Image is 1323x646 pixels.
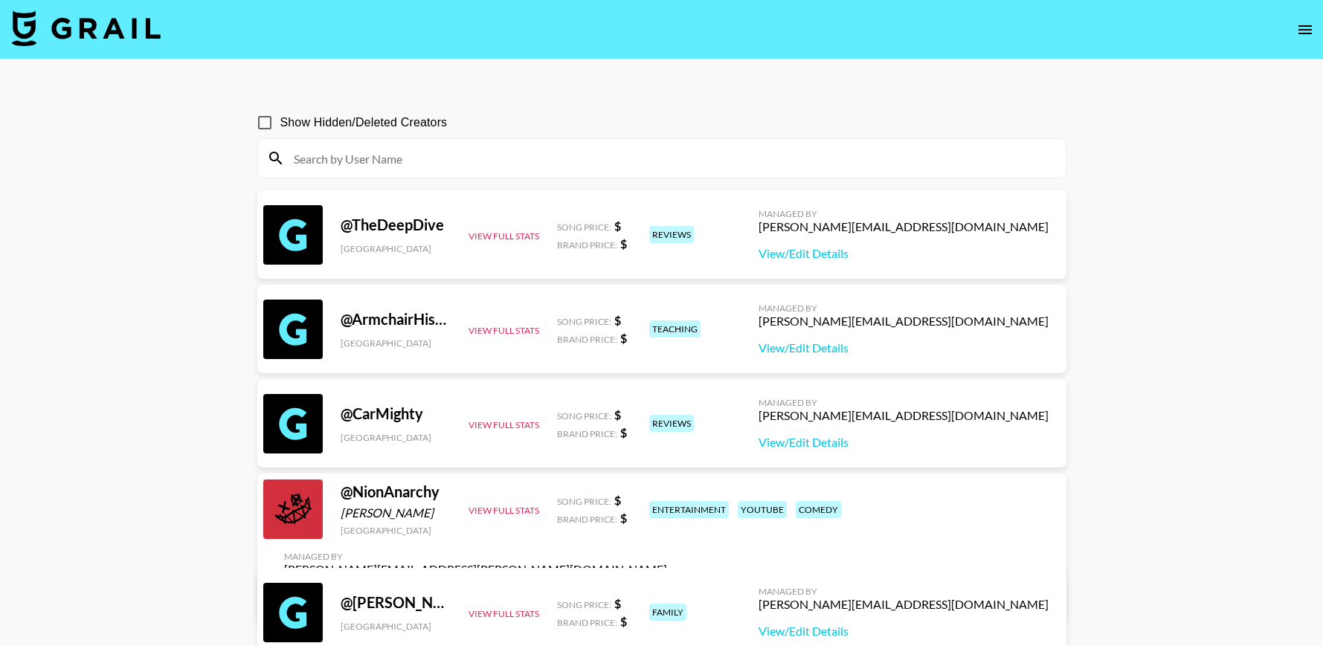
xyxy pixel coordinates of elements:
div: Managed By [284,551,667,562]
div: [PERSON_NAME][EMAIL_ADDRESS][DOMAIN_NAME] [759,219,1049,234]
button: View Full Stats [469,325,539,336]
span: Show Hidden/Deleted Creators [280,114,448,132]
div: [PERSON_NAME] [341,506,451,520]
div: teaching [649,320,701,337]
a: View/Edit Details [759,435,1049,450]
div: @ CarMighty [341,404,451,423]
div: youtube [738,501,787,518]
span: Song Price: [557,410,611,421]
input: Search by User Name [285,146,1057,170]
span: Brand Price: [557,514,617,525]
div: [GEOGRAPHIC_DATA] [341,337,451,349]
strong: $ [614,407,621,421]
strong: $ [620,236,627,251]
div: [GEOGRAPHIC_DATA] [341,525,451,536]
div: reviews [649,415,694,432]
div: @ [PERSON_NAME] [341,593,451,612]
a: View/Edit Details [759,340,1049,355]
div: Managed By [759,303,1049,314]
span: Brand Price: [557,239,617,251]
div: Managed By [759,586,1049,597]
strong: $ [620,511,627,525]
span: Song Price: [557,316,611,327]
div: [PERSON_NAME][EMAIL_ADDRESS][PERSON_NAME][DOMAIN_NAME] [284,562,667,577]
div: @ ArmchairHistorian [341,310,451,329]
div: reviews [649,226,694,243]
strong: $ [620,425,627,439]
strong: $ [614,596,621,610]
span: Brand Price: [557,334,617,345]
div: [GEOGRAPHIC_DATA] [341,432,451,443]
button: open drawer [1290,15,1320,45]
span: Song Price: [557,496,611,507]
a: View/Edit Details [759,246,1049,261]
span: Brand Price: [557,617,617,628]
img: Grail Talent [12,10,161,46]
span: Brand Price: [557,428,617,439]
div: [PERSON_NAME][EMAIL_ADDRESS][DOMAIN_NAME] [759,597,1049,612]
strong: $ [614,313,621,327]
button: View Full Stats [469,505,539,516]
button: View Full Stats [469,419,539,430]
div: family [649,604,686,621]
button: View Full Stats [469,230,539,242]
span: Song Price: [557,222,611,233]
div: [PERSON_NAME][EMAIL_ADDRESS][DOMAIN_NAME] [759,314,1049,329]
strong: $ [614,219,621,233]
div: @ NionAnarchy [341,482,451,501]
div: Managed By [759,397,1049,408]
div: entertainment [649,501,729,518]
button: View Full Stats [469,608,539,619]
div: [GEOGRAPHIC_DATA] [341,243,451,254]
div: @ TheDeepDive [341,216,451,234]
a: View/Edit Details [759,624,1049,639]
div: Managed By [759,208,1049,219]
div: [PERSON_NAME][EMAIL_ADDRESS][DOMAIN_NAME] [759,408,1049,423]
strong: $ [614,493,621,507]
span: Song Price: [557,599,611,610]
strong: $ [620,614,627,628]
div: [GEOGRAPHIC_DATA] [341,621,451,632]
strong: $ [620,331,627,345]
div: comedy [796,501,841,518]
